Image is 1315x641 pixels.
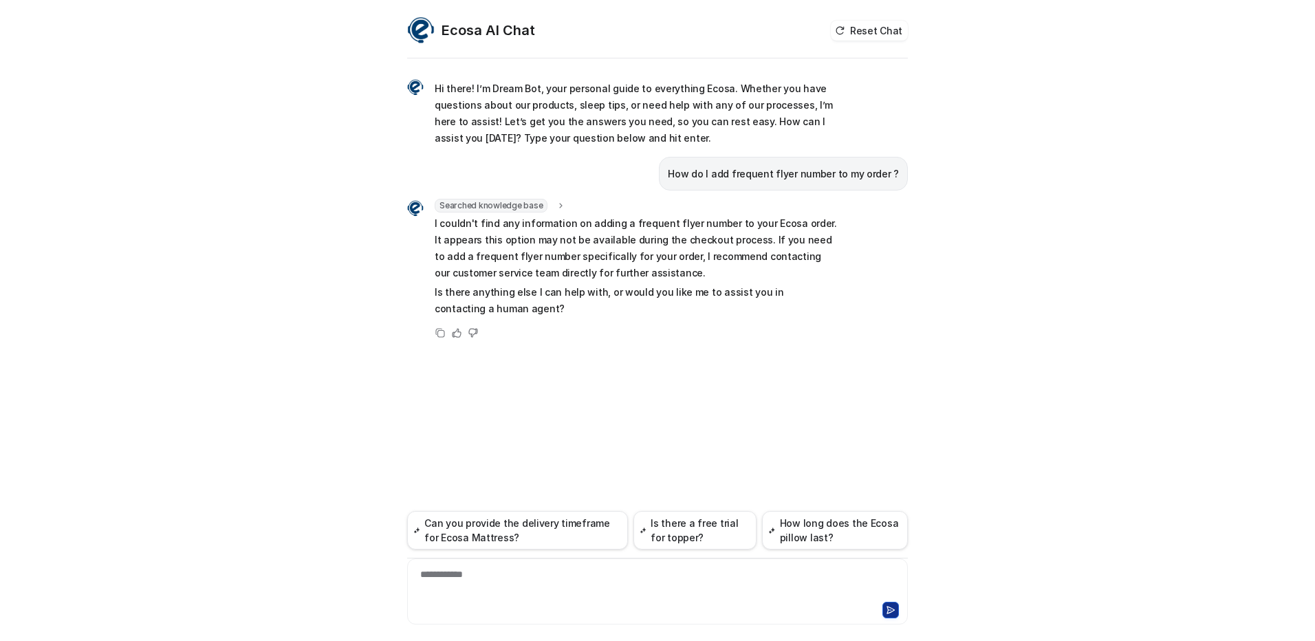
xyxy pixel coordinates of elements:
[407,200,424,217] img: Widget
[762,511,908,550] button: How long does the Ecosa pillow last?
[407,79,424,96] img: Widget
[633,511,757,550] button: Is there a free trial for topper?
[442,21,535,40] h2: Ecosa AI Chat
[407,511,628,550] button: Can you provide the delivery timeframe for Ecosa Mattress?
[435,199,547,213] span: Searched knowledge base
[435,215,837,281] p: I couldn't find any information on adding a frequent flyer number to your Ecosa order. It appears...
[407,17,435,44] img: Widget
[831,21,908,41] button: Reset Chat
[435,80,837,146] p: Hi there! I’m Dream Bot, your personal guide to everything Ecosa. Whether you have questions abou...
[668,166,899,182] p: How do I add frequent flyer number to my order ?
[435,284,837,317] p: Is there anything else I can help with, or would you like me to assist you in contacting a human ...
